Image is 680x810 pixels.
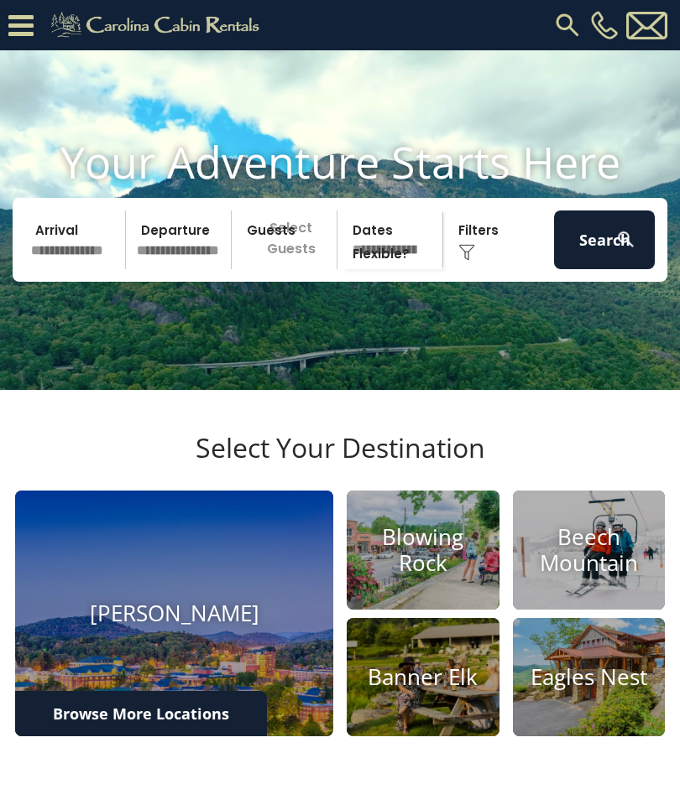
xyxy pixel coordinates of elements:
img: Khaki-logo.png [42,8,274,42]
a: Banner Elk [347,618,500,737]
h4: Beech Mountain [513,524,666,576]
img: search-regular-white.png [615,229,636,250]
a: Browse More Locations [15,691,267,736]
img: filter--v1.png [458,244,475,261]
h4: Blowing Rock [347,524,500,576]
h1: Your Adventure Starts Here [13,136,667,188]
h4: [PERSON_NAME] [15,600,333,626]
a: [PHONE_NUMBER] [587,11,622,39]
button: Search [554,210,655,269]
a: Beech Mountain [513,491,666,610]
a: Eagles Nest [513,618,666,737]
a: [PERSON_NAME] [15,491,333,736]
p: Select Guests [237,210,337,269]
h4: Eagles Nest [513,664,666,690]
a: Blowing Rock [347,491,500,610]
h4: Banner Elk [347,664,500,690]
h3: Select Your Destination [13,432,667,491]
img: search-regular.svg [552,10,583,40]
